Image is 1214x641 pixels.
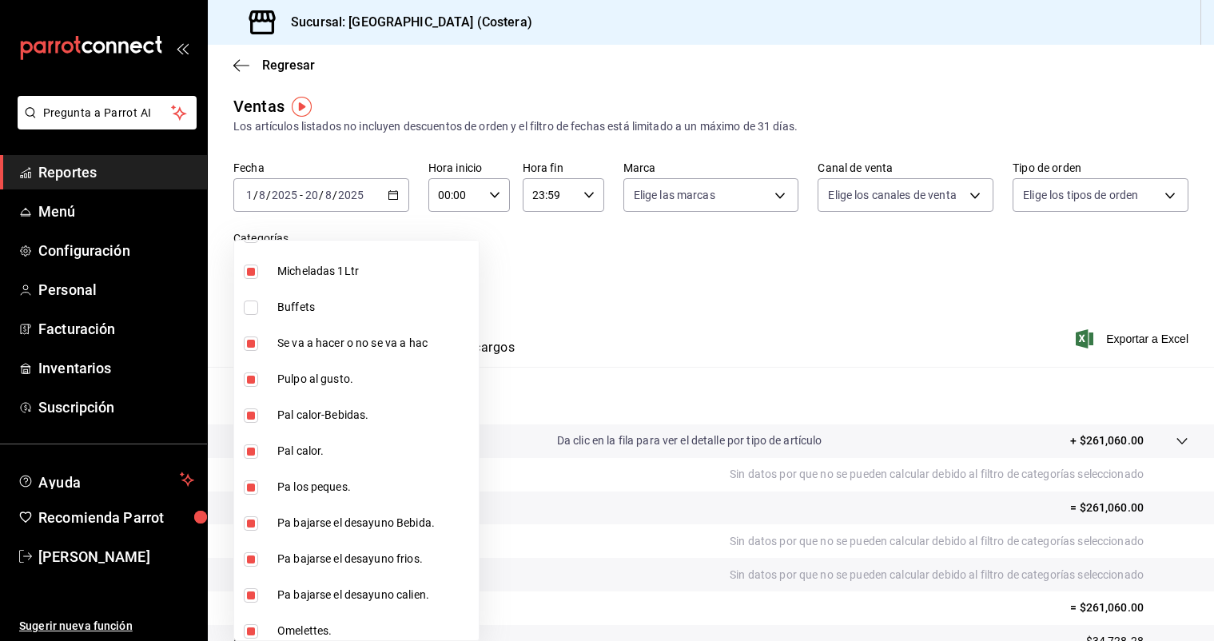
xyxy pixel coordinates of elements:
[292,97,312,117] img: Tooltip marker
[277,263,472,280] span: Micheladas 1Ltr
[277,515,472,532] span: Pa bajarse el desayuno Bebida.
[277,335,472,352] span: Se va a hacer o no se va a hac
[277,587,472,603] span: Pa bajarse el desayuno calien.
[277,371,472,388] span: Pulpo al gusto.
[277,623,472,639] span: Omelettes.
[277,299,472,316] span: Buffets
[277,407,472,424] span: Pal calor-Bebidas.
[277,551,472,567] span: Pa bajarse el desayuno frios.
[277,479,472,496] span: Pa los peques.
[277,443,472,460] span: Pal calor.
